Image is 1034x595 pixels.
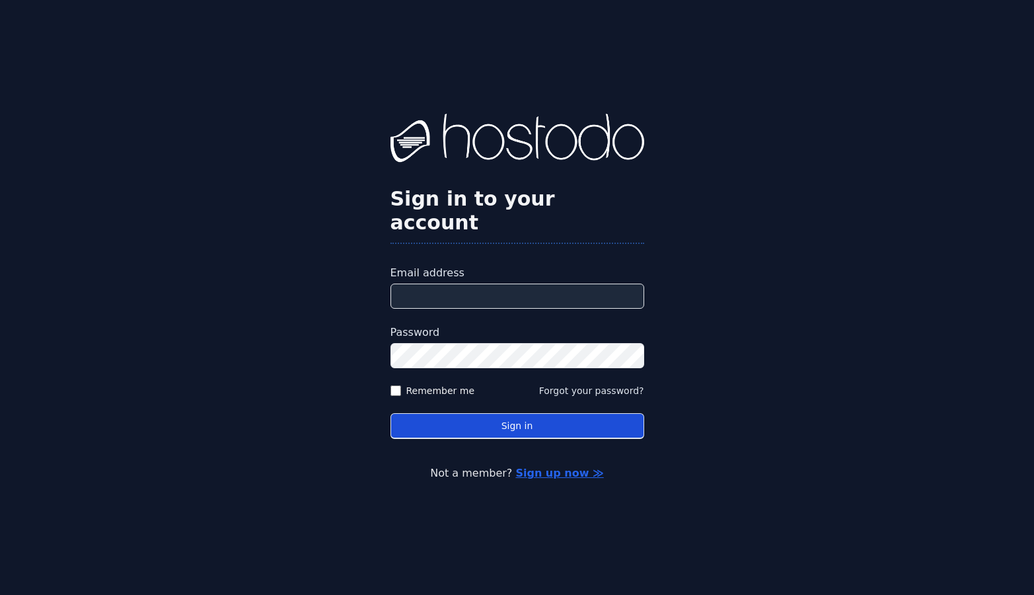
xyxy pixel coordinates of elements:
h2: Sign in to your account [390,187,644,235]
label: Password [390,325,644,340]
a: Sign up now ≫ [515,467,603,479]
p: Not a member? [63,465,971,481]
label: Remember me [406,384,475,397]
img: Hostodo [390,114,644,167]
button: Sign in [390,413,644,439]
button: Forgot your password? [539,384,644,397]
label: Email address [390,265,644,281]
